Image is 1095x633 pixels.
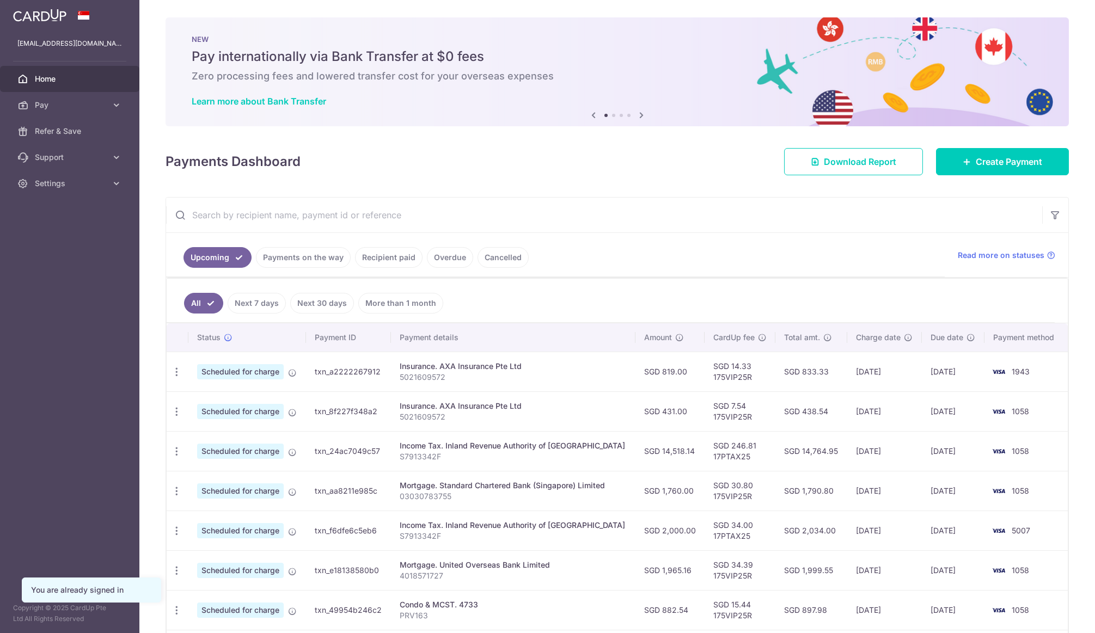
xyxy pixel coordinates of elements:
div: Mortgage. United Overseas Bank Limited [400,560,627,570]
p: [EMAIL_ADDRESS][DOMAIN_NAME] [17,38,122,49]
td: SGD 2,000.00 [635,511,705,550]
span: Refer & Save [35,126,107,137]
td: txn_e18138580b0 [306,550,391,590]
img: CardUp [13,9,66,22]
td: [DATE] [922,352,984,391]
td: [DATE] [847,391,922,431]
p: S7913342F [400,451,627,462]
td: SGD 14,518.14 [635,431,705,471]
img: Bank Card [988,524,1010,537]
span: 1058 [1012,605,1029,614]
p: 4018571727 [400,570,627,581]
div: Income Tax. Inland Revenue Authority of [GEOGRAPHIC_DATA] [400,440,627,451]
td: [DATE] [847,471,922,511]
img: Bank transfer banner [166,17,1069,126]
img: Bank Card [988,445,1010,458]
span: 1943 [1012,367,1030,376]
span: Scheduled for charge [197,483,284,499]
img: Bank Card [988,484,1010,497]
img: Bank Card [988,564,1010,577]
a: Read more on statuses [958,250,1055,261]
td: SGD 15.44 175VIP25R [705,590,775,630]
td: [DATE] [847,511,922,550]
td: [DATE] [847,431,922,471]
span: Charge date [856,332,901,343]
h4: Payments Dashboard [166,152,301,171]
td: SGD 14.33 175VIP25R [705,352,775,391]
p: S7913342F [400,531,627,542]
a: Recipient paid [355,247,423,268]
td: [DATE] [847,550,922,590]
td: [DATE] [922,391,984,431]
p: PRV163 [400,610,627,621]
td: txn_f6dfe6c5eb6 [306,511,391,550]
span: Create Payment [976,155,1042,168]
span: Scheduled for charge [197,364,284,379]
td: [DATE] [847,590,922,630]
a: Cancelled [478,247,529,268]
div: Income Tax. Inland Revenue Authority of [GEOGRAPHIC_DATA] [400,520,627,531]
td: SGD 2,034.00 [775,511,847,550]
td: [DATE] [922,550,984,590]
td: SGD 1,790.80 [775,471,847,511]
td: txn_8f227f348a2 [306,391,391,431]
a: Learn more about Bank Transfer [192,96,326,107]
span: Download Report [824,155,896,168]
span: 1058 [1012,566,1029,575]
div: Insurance. AXA Insurance Pte Ltd [400,361,627,372]
th: Payment ID [306,323,391,352]
img: Bank Card [988,365,1010,378]
span: 1058 [1012,446,1029,456]
span: 5007 [1012,526,1030,535]
td: SGD 1,999.55 [775,550,847,590]
span: Support [35,152,107,163]
p: 5021609572 [400,372,627,383]
span: Amount [644,332,672,343]
span: 1058 [1012,486,1029,495]
td: [DATE] [922,511,984,550]
p: NEW [192,35,1043,44]
a: Upcoming [183,247,252,268]
td: [DATE] [922,471,984,511]
td: SGD 882.54 [635,590,705,630]
span: Due date [931,332,963,343]
a: Payments on the way [256,247,351,268]
th: Payment details [391,323,635,352]
span: Status [197,332,221,343]
td: txn_24ac7049c57 [306,431,391,471]
td: [DATE] [922,431,984,471]
span: Scheduled for charge [197,444,284,459]
img: Bank Card [988,604,1010,617]
td: [DATE] [847,352,922,391]
td: SGD 34.39 175VIP25R [705,550,775,590]
td: SGD 34.00 17PTAX25 [705,511,775,550]
div: Insurance. AXA Insurance Pte Ltd [400,401,627,411]
div: Mortgage. Standard Chartered Bank (Singapore) Limited [400,480,627,491]
td: SGD 897.98 [775,590,847,630]
td: txn_aa8211e985c [306,471,391,511]
a: Next 7 days [228,293,286,314]
a: All [184,293,223,314]
span: Home [35,73,107,84]
span: Scheduled for charge [197,563,284,578]
div: You are already signed in [31,585,152,595]
span: CardUp fee [713,332,755,343]
td: [DATE] [922,590,984,630]
td: txn_a2222267912 [306,352,391,391]
span: Scheduled for charge [197,404,284,419]
div: Condo & MCST. 4733 [400,599,627,610]
span: Total amt. [784,332,820,343]
span: Pay [35,100,107,110]
input: Search by recipient name, payment id or reference [166,198,1042,232]
span: Scheduled for charge [197,603,284,618]
img: Bank Card [988,405,1010,418]
td: SGD 431.00 [635,391,705,431]
td: SGD 30.80 175VIP25R [705,471,775,511]
span: Scheduled for charge [197,523,284,538]
h5: Pay internationally via Bank Transfer at $0 fees [192,48,1043,65]
td: SGD 833.33 [775,352,847,391]
span: Settings [35,178,107,189]
td: SGD 14,764.95 [775,431,847,471]
td: SGD 438.54 [775,391,847,431]
th: Payment method [984,323,1068,352]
